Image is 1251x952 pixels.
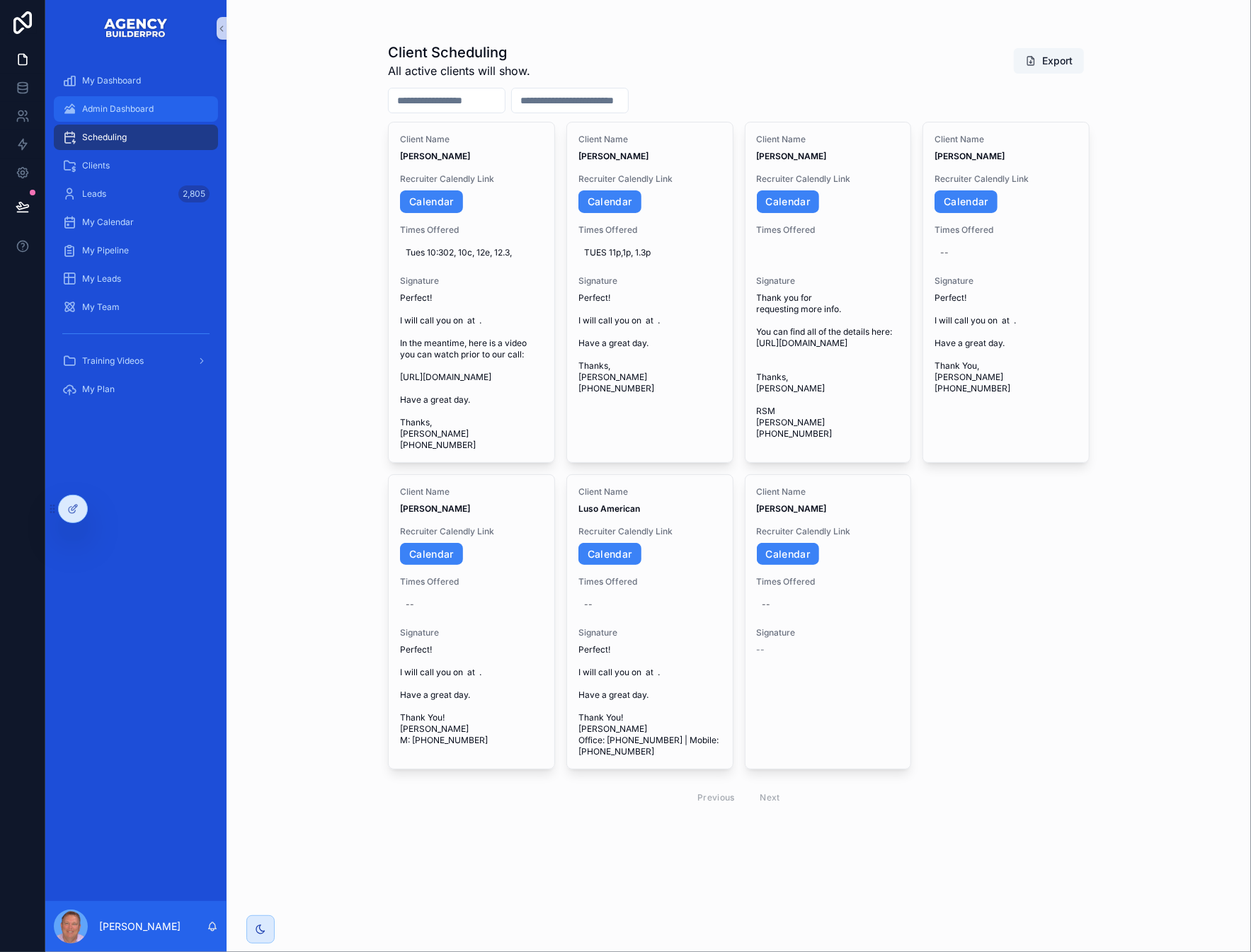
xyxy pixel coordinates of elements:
span: Client Name [400,486,543,498]
span: My Dashboard [82,75,141,86]
h1: Client Scheduling [388,42,530,62]
span: TUES 11p,1p, 1.3p [584,247,716,258]
a: Client Name[PERSON_NAME]Recruiter Calendly LinkCalendarTimes OfferedTUES 11p,1p, 1.3pSignaturePer... [566,122,733,463]
span: Signature [757,627,900,638]
span: Recruiter Calendly Link [400,526,543,537]
span: Recruiter Calendly Link [757,526,900,537]
p: [PERSON_NAME] [99,919,181,934]
div: -- [762,599,771,610]
span: Perfect! I will call you on at . Have a great day. Thank You! [PERSON_NAME] M: [PHONE_NUMBER] [400,644,543,746]
strong: [PERSON_NAME] [400,151,470,161]
strong: [PERSON_NAME] [757,503,827,514]
a: Client NameLuso AmericanRecruiter Calendly LinkCalendarTimes Offered--SignaturePerfect! I will ca... [566,474,733,770]
span: Perfect! I will call you on at . In the meantime, here is a video you can watch prior to our call... [400,292,543,451]
span: My Leads [82,273,121,285]
span: Times Offered [757,224,900,236]
button: Export [1014,48,1084,74]
a: Scheduling [54,125,218,150]
span: Times Offered [935,224,1078,236]
span: Training Videos [82,355,144,367]
span: Recruiter Calendly Link [935,173,1078,185]
span: Recruiter Calendly Link [578,526,721,537]
a: Client Name[PERSON_NAME]Recruiter Calendly LinkCalendarTimes Offered--SignaturePerfect! I will ca... [922,122,1090,463]
a: Client Name[PERSON_NAME]Recruiter Calendly LinkCalendarTimes Offered--SignaturePerfect! I will ca... [388,474,555,770]
span: Thank you for requesting more info. You can find all of the details here: [URL][DOMAIN_NAME] Than... [757,292,900,440]
span: Client Name [578,134,721,145]
span: Recruiter Calendly Link [757,173,900,185]
strong: [PERSON_NAME] [578,151,649,161]
span: Perfect! I will call you on at . Have a great day. Thanks, [PERSON_NAME] [PHONE_NUMBER] [578,292,721,394]
span: Times Offered [400,224,543,236]
img: App logo [103,17,168,40]
span: Perfect! I will call you on at . Have a great day. Thank You! [PERSON_NAME] Office: [PHONE_NUMBER... [578,644,721,757]
a: My Plan [54,377,218,402]
div: 2,805 [178,185,210,202]
span: Recruiter Calendly Link [400,173,543,185]
span: Times Offered [578,576,721,587]
span: Client Name [757,486,900,498]
span: All active clients will show. [388,62,530,79]
span: Client Name [757,134,900,145]
a: Training Videos [54,348,218,374]
span: Leads [82,188,106,200]
div: -- [406,599,414,610]
strong: [PERSON_NAME] [400,503,470,514]
a: Admin Dashboard [54,96,218,122]
span: Perfect! I will call you on at . Have a great day. Thank You, [PERSON_NAME] [PHONE_NUMBER] [935,292,1078,394]
span: Times Offered [757,576,900,587]
span: Scheduling [82,132,127,143]
a: My Leads [54,266,218,292]
span: Times Offered [578,224,721,236]
a: Calendar [400,543,463,566]
div: scrollable content [45,57,227,423]
span: My Team [82,302,120,313]
a: My Team [54,294,218,320]
div: -- [940,247,949,258]
a: Calendar [578,543,641,566]
span: Clients [82,160,110,171]
strong: [PERSON_NAME] [935,151,1005,161]
span: Signature [400,275,543,287]
a: Calendar [757,543,820,566]
span: Signature [935,275,1078,287]
a: Client Name[PERSON_NAME]Recruiter Calendly LinkCalendarTimes OfferedSignatureThank you for reques... [745,122,912,463]
span: My Plan [82,384,115,395]
span: Tues 10:302, 10c, 12e, 12.3, [406,247,537,258]
span: Times Offered [400,576,543,587]
a: Calendar [400,190,463,213]
span: Client Name [935,134,1078,145]
span: My Calendar [82,217,134,228]
a: Clients [54,153,218,178]
span: Recruiter Calendly Link [578,173,721,185]
a: Calendar [935,190,998,213]
strong: Luso American [578,503,640,514]
a: Client Name[PERSON_NAME]Recruiter Calendly LinkCalendarTimes Offered--Signature-- [745,474,912,770]
span: -- [757,644,765,655]
a: Calendar [578,190,641,213]
span: My Pipeline [82,245,129,256]
span: Client Name [578,486,721,498]
a: Calendar [757,190,820,213]
a: My Dashboard [54,68,218,93]
a: My Calendar [54,210,218,235]
span: Signature [400,627,543,638]
strong: [PERSON_NAME] [757,151,827,161]
span: Signature [578,275,721,287]
span: Client Name [400,134,543,145]
a: Client Name[PERSON_NAME]Recruiter Calendly LinkCalendarTimes OfferedTues 10:302, 10c, 12e, 12.3,S... [388,122,555,463]
a: My Pipeline [54,238,218,263]
span: Signature [578,627,721,638]
div: -- [584,599,593,610]
span: Admin Dashboard [82,103,154,115]
span: Signature [757,275,900,287]
a: Leads2,805 [54,181,218,207]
